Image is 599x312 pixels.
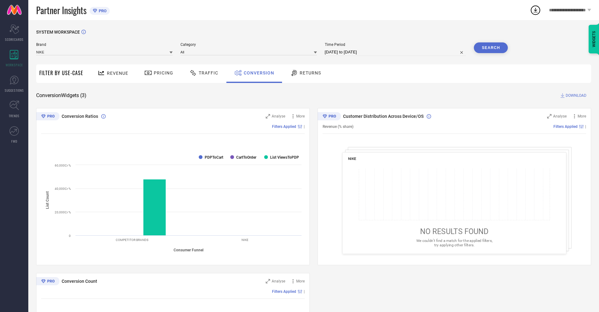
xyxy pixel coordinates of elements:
[116,238,148,242] text: COMPETITOR BRANDS
[474,42,508,53] button: Search
[323,124,353,129] span: Revenue (% share)
[107,71,128,76] span: Revenue
[9,113,19,118] span: TRENDS
[530,4,541,16] div: Open download list
[553,124,578,129] span: Filters Applied
[55,187,71,190] text: 40,000Cr %
[36,277,59,287] div: Premium
[547,114,552,118] svg: Zoom
[272,114,285,118] span: Analyse
[174,248,203,252] tspan: Consumer Funnel
[62,114,98,119] span: Conversion Ratios
[348,156,356,161] span: NIKE
[36,92,86,99] span: Conversion Widgets ( 3 )
[272,289,296,294] span: Filters Applied
[244,70,274,75] span: Conversion
[36,42,173,47] span: Brand
[266,114,270,118] svg: Zoom
[36,30,80,35] span: SYSTEM WORKSPACE
[154,70,173,75] span: Pricing
[36,4,86,17] span: Partner Insights
[199,70,218,75] span: Traffic
[5,88,24,93] span: SUGGESTIONS
[272,279,285,283] span: Analyse
[318,112,341,122] div: Premium
[296,279,305,283] span: More
[5,37,24,42] span: SCORECARDS
[304,289,305,294] span: |
[325,48,466,56] input: Select time period
[36,112,59,122] div: Premium
[62,279,97,284] span: Conversion Count
[304,124,305,129] span: |
[11,139,17,144] span: FWD
[205,155,223,160] text: PDPToCart
[270,155,299,160] text: List ViewsToPDP
[585,124,586,129] span: |
[272,124,296,129] span: Filters Applied
[296,114,305,118] span: More
[97,8,107,13] span: PRO
[566,92,586,99] span: DOWNLOAD
[55,211,71,214] text: 20,000Cr %
[266,279,270,283] svg: Zoom
[236,155,257,160] text: CartToOrder
[39,69,83,77] span: Filter By Use-Case
[241,238,248,242] text: NIKE
[69,234,71,238] text: 0
[325,42,466,47] span: Time Period
[578,114,586,118] span: More
[416,238,492,247] span: We couldn’t find a match for the applied filters, try applying other filters.
[6,63,23,67] span: WORKSPACE
[343,114,424,119] span: Customer Distribution Across Device/OS
[420,227,489,236] span: NO RESULTS FOUND
[180,42,317,47] span: Category
[55,164,71,167] text: 60,000Cr %
[553,114,567,118] span: Analyse
[45,191,50,209] tspan: List Count
[300,70,321,75] span: Returns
